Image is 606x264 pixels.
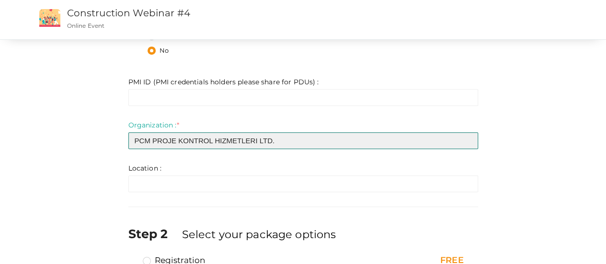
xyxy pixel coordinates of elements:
[182,227,336,242] label: Select your package options
[39,9,60,27] img: event2.png
[128,163,161,173] label: Location :
[67,22,370,30] p: Online Event
[128,77,319,87] label: PMI ID (PMI credentials holders please share for PDUs) :
[67,7,190,19] a: Construction Webinar #4
[128,120,179,130] label: Organization :
[128,225,180,242] label: Step 2
[148,46,169,56] label: No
